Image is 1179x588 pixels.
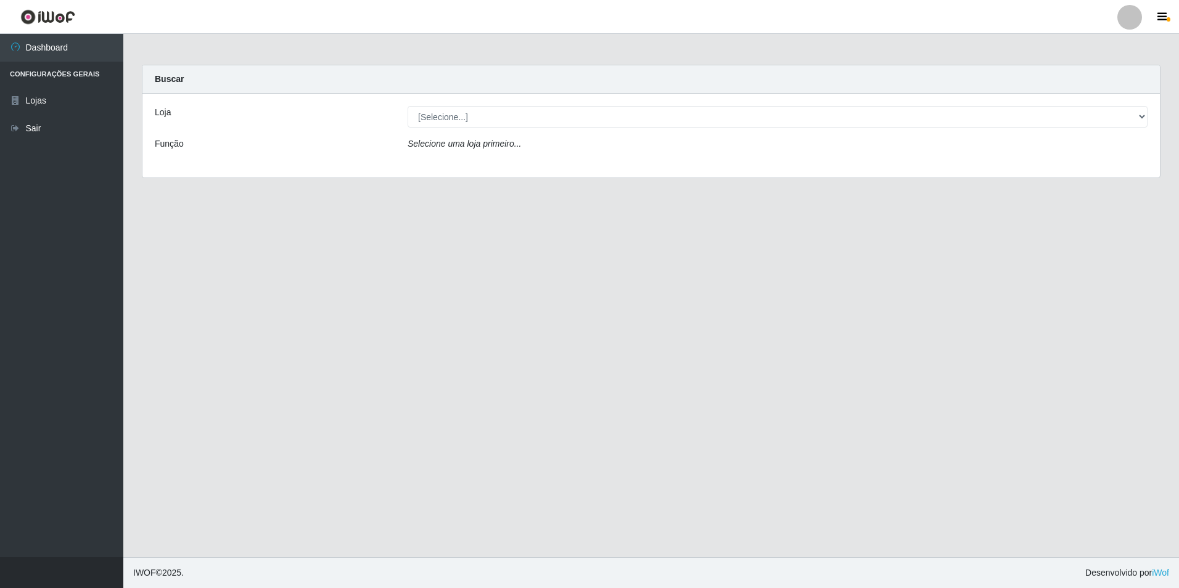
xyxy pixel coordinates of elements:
label: Loja [155,106,171,119]
i: Selecione uma loja primeiro... [408,139,521,149]
label: Função [155,137,184,150]
img: CoreUI Logo [20,9,75,25]
span: © 2025 . [133,566,184,579]
span: IWOF [133,568,156,578]
a: iWof [1152,568,1169,578]
strong: Buscar [155,74,184,84]
span: Desenvolvido por [1085,566,1169,579]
